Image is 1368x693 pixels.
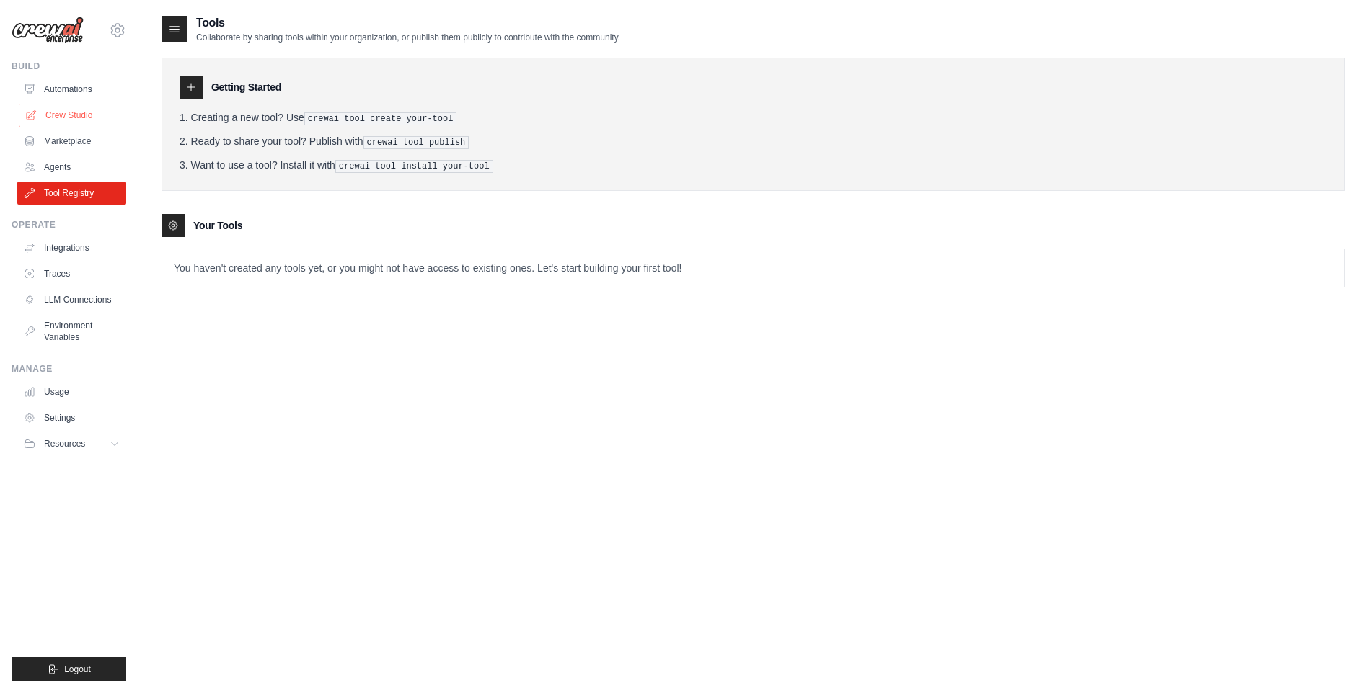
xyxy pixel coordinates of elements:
[196,32,620,43] p: Collaborate by sharing tools within your organization, or publish them publicly to contribute wit...
[363,136,469,149] pre: crewai tool publish
[44,438,85,450] span: Resources
[17,406,126,429] a: Settings
[193,218,242,233] h3: Your Tools
[12,61,126,72] div: Build
[17,380,126,403] a: Usage
[64,663,91,675] span: Logout
[17,130,126,153] a: Marketplace
[17,288,126,311] a: LLM Connections
[196,14,620,32] h2: Tools
[180,158,1327,173] li: Want to use a tool? Install it with
[19,104,128,127] a: Crew Studio
[304,112,457,125] pre: crewai tool create your-tool
[17,314,126,349] a: Environment Variables
[180,110,1327,125] li: Creating a new tool? Use
[17,236,126,259] a: Integrations
[180,134,1327,149] li: Ready to share your tool? Publish with
[12,17,84,44] img: Logo
[12,657,126,681] button: Logout
[162,249,1344,287] p: You haven't created any tools yet, or you might not have access to existing ones. Let's start bui...
[211,80,281,94] h3: Getting Started
[17,182,126,205] a: Tool Registry
[17,262,126,285] a: Traces
[17,432,126,455] button: Resources
[335,160,493,173] pre: crewai tool install your-tool
[12,219,126,231] div: Operate
[12,363,126,375] div: Manage
[17,78,126,101] a: Automations
[17,156,126,179] a: Agents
